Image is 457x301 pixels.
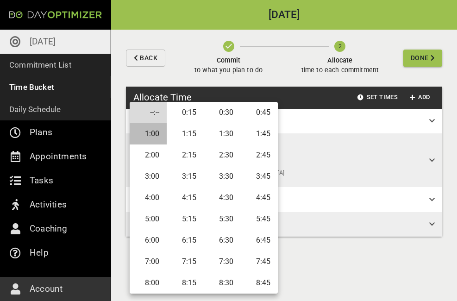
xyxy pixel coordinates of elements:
[204,166,241,187] li: 3:30
[204,251,241,272] li: 7:30
[167,144,204,166] li: 2:15
[204,123,241,144] li: 1:30
[167,251,204,272] li: 7:15
[204,208,241,230] li: 5:30
[167,230,204,251] li: 6:15
[130,208,167,230] li: 5:00
[130,123,167,144] li: 1:00
[130,272,167,294] li: 8:00
[130,187,167,208] li: 4:00
[241,272,278,294] li: 8:45
[241,208,278,230] li: 5:45
[241,230,278,251] li: 6:45
[130,230,167,251] li: 6:00
[241,123,278,144] li: 1:45
[167,272,204,294] li: 8:15
[167,123,204,144] li: 1:15
[241,187,278,208] li: 4:45
[241,166,278,187] li: 3:45
[241,102,278,123] li: 0:45
[204,230,241,251] li: 6:30
[167,208,204,230] li: 5:15
[130,102,167,123] li: --:--
[167,166,204,187] li: 3:15
[204,102,241,123] li: 0:30
[204,144,241,166] li: 2:30
[130,251,167,272] li: 7:00
[130,166,167,187] li: 3:00
[204,187,241,208] li: 4:30
[241,144,278,166] li: 2:45
[167,102,204,123] li: 0:15
[167,187,204,208] li: 4:15
[130,144,167,166] li: 2:00
[204,272,241,294] li: 8:30
[241,251,278,272] li: 7:45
